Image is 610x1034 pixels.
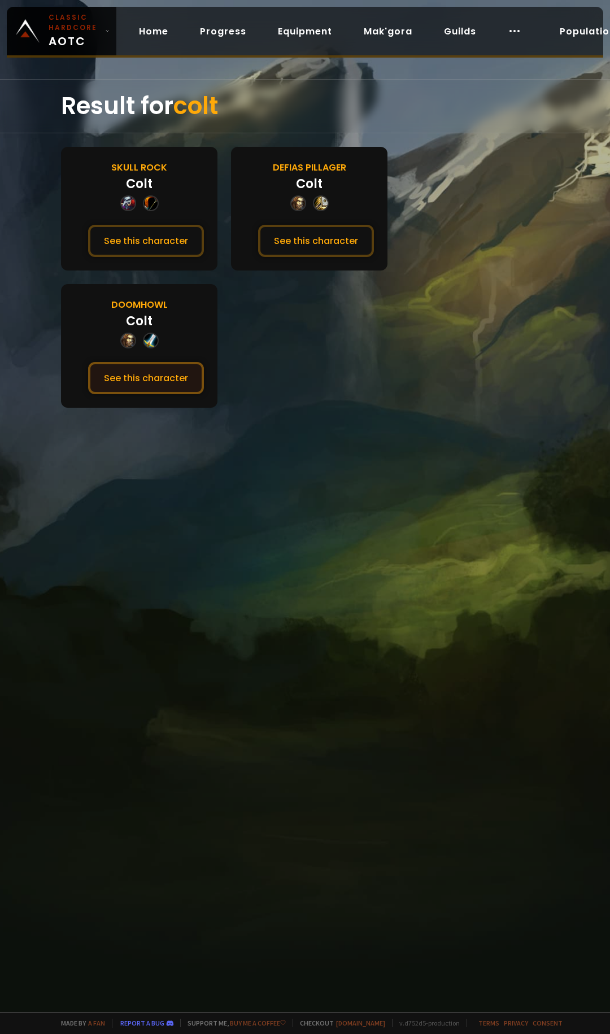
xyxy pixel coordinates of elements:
[49,12,101,33] small: Classic Hardcore
[130,20,177,43] a: Home
[173,89,218,123] span: colt
[191,20,255,43] a: Progress
[504,1019,528,1027] a: Privacy
[88,225,204,257] button: See this character
[126,174,152,193] div: Colt
[296,174,323,193] div: Colt
[230,1019,286,1027] a: Buy me a coffee
[293,1019,385,1027] span: Checkout
[120,1019,164,1027] a: Report a bug
[269,20,341,43] a: Equipment
[180,1019,286,1027] span: Support me,
[61,80,549,133] div: Result for
[355,20,421,43] a: Mak'gora
[435,20,485,43] a: Guilds
[88,362,204,394] button: See this character
[478,1019,499,1027] a: Terms
[49,12,101,50] span: AOTC
[336,1019,385,1027] a: [DOMAIN_NAME]
[111,298,168,312] div: Doomhowl
[7,7,116,55] a: Classic HardcoreAOTC
[273,160,346,174] div: Defias Pillager
[88,1019,105,1027] a: a fan
[258,225,374,257] button: See this character
[126,312,152,330] div: Colt
[54,1019,105,1027] span: Made by
[392,1019,460,1027] span: v. d752d5 - production
[533,1019,563,1027] a: Consent
[111,160,167,174] div: Skull Rock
